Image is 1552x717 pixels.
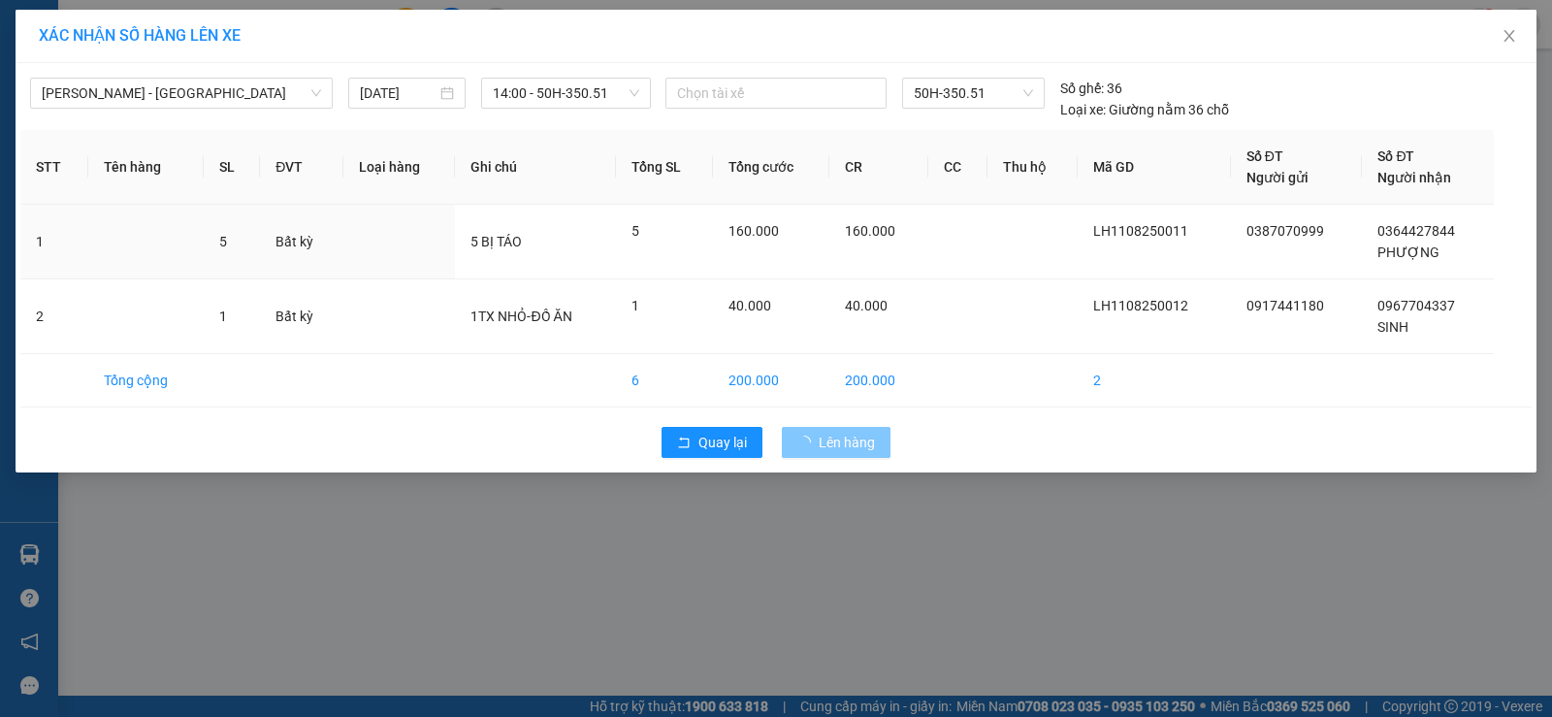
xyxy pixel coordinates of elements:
th: Tên hàng [88,130,204,205]
span: 5 [631,223,639,239]
span: 0364427844 [1377,223,1455,239]
span: 1 [631,298,639,313]
div: 36 [1060,78,1122,99]
span: 1 [219,309,227,324]
span: 160.000 [845,223,895,239]
span: 40.000 [728,298,771,313]
span: loading [797,436,819,449]
span: Số ghế: [1060,78,1104,99]
th: STT [20,130,88,205]
span: XÁC NHẬN SỐ HÀNG LÊN XE [39,26,241,45]
th: Ghi chú [455,130,615,205]
span: LH1108250011 [1093,223,1188,239]
td: 6 [616,354,714,407]
th: CC [928,130,987,205]
td: 2 [20,279,88,354]
span: close [1502,28,1517,44]
span: 5 [219,234,227,249]
span: 5 BỊ TÁO [470,234,522,249]
span: LH1108250012 [1093,298,1188,313]
span: Người gửi [1246,170,1309,185]
span: SINH [1377,319,1408,335]
td: 200.000 [829,354,928,407]
span: 40.000 [845,298,888,313]
span: 1TX NHỎ-ĐỒ ĂN [470,309,571,324]
td: 2 [1078,354,1231,407]
td: 1 [20,205,88,279]
span: 0967704337 [1377,298,1455,313]
td: Tổng cộng [88,354,204,407]
td: Bất kỳ [260,279,343,354]
th: Tổng SL [616,130,714,205]
input: 11/08/2025 [360,82,436,104]
button: Close [1482,10,1536,64]
th: Tổng cước [713,130,829,205]
th: ĐVT [260,130,343,205]
span: Người nhận [1377,170,1451,185]
th: Thu hộ [987,130,1078,205]
span: Quay lại [698,432,747,453]
button: Lên hàng [782,427,890,458]
span: Loại xe: [1060,99,1106,120]
span: 50H-350.51 [914,79,1033,108]
span: 160.000 [728,223,779,239]
span: Phan Rí - Sài Gòn [42,79,321,108]
span: PHƯỢNG [1377,244,1439,260]
td: Bất kỳ [260,205,343,279]
span: Số ĐT [1377,148,1414,164]
th: SL [204,130,260,205]
span: 0917441180 [1246,298,1324,313]
span: rollback [677,436,691,451]
div: Giường nằm 36 chỗ [1060,99,1229,120]
span: 14:00 - 50H-350.51 [493,79,639,108]
button: rollbackQuay lại [662,427,762,458]
th: CR [829,130,928,205]
td: 200.000 [713,354,829,407]
span: 0387070999 [1246,223,1324,239]
span: Số ĐT [1246,148,1283,164]
span: Lên hàng [819,432,875,453]
th: Loại hàng [343,130,455,205]
th: Mã GD [1078,130,1231,205]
